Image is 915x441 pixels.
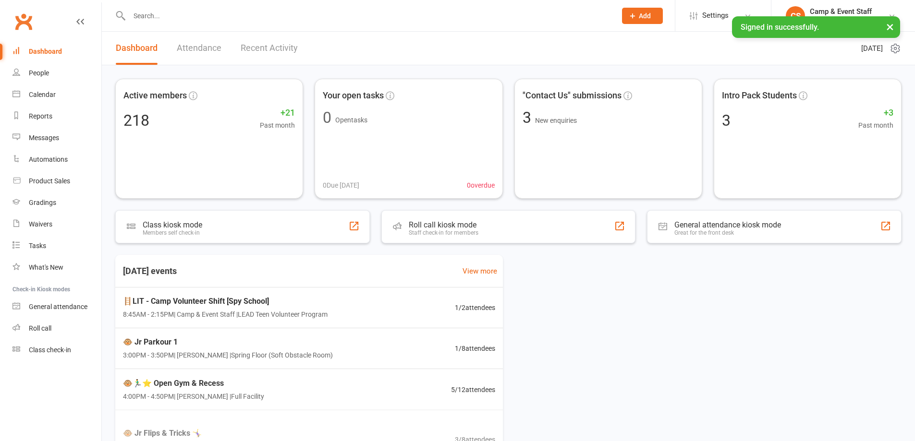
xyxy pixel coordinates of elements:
div: CS [786,6,805,25]
span: Past month [858,120,893,131]
span: 8:45AM - 2:15PM | Camp & Event Staff | LEAD Teen Volunteer Program [123,309,328,320]
span: "Contact Us" submissions [523,89,622,103]
div: Gradings [29,199,56,206]
div: 218 [123,113,149,128]
input: Search... [126,9,610,23]
a: Gradings [12,192,101,214]
span: 0 Due [DATE] [323,180,359,191]
a: Clubworx [12,10,36,34]
div: 0 [323,110,331,125]
div: Waivers [29,220,52,228]
div: General attendance [29,303,87,310]
span: 🐵 Jr Flips & Tricks 🤸‍♀️ [123,427,333,440]
div: Reports [29,112,52,120]
span: +21 [260,106,295,120]
div: Calendar [29,91,56,98]
span: Add [639,12,651,20]
div: Camp & Event Staff [810,7,883,16]
div: Product Sales [29,177,70,185]
a: Waivers [12,214,101,235]
div: General attendance kiosk mode [674,220,781,229]
a: Roll call [12,318,101,339]
span: Intro Pack Students [722,89,797,103]
div: Roll call [29,324,51,332]
span: 🪜LIT - Camp Volunteer Shift [Spy School] [123,295,328,308]
a: General attendance kiosk mode [12,296,101,318]
a: Reports [12,106,101,127]
button: Add [622,8,663,24]
a: View more [463,265,497,277]
span: 3 [523,108,535,127]
span: 4:00PM - 4:50PM | [PERSON_NAME] | Full Facility [123,391,264,402]
a: Dashboard [12,41,101,62]
a: Calendar [12,84,101,106]
a: Tasks [12,235,101,257]
div: Members self check-in [143,229,202,236]
span: Past month [260,120,295,131]
span: 🐵 Jr Parkour 1 [123,336,333,348]
a: People [12,62,101,84]
span: New enquiries [535,117,577,124]
a: Product Sales [12,170,101,192]
span: 5 / 12 attendees [451,384,495,394]
a: Automations [12,149,101,170]
div: Messages [29,134,59,142]
span: Signed in successfully. [741,23,819,32]
div: Class check-in [29,346,71,354]
span: 1 / 2 attendees [455,302,495,313]
a: Messages [12,127,101,149]
span: Your open tasks [323,89,384,103]
button: × [881,16,899,37]
div: What's New [29,263,63,271]
span: 1 / 8 attendees [455,343,495,354]
span: [DATE] [861,43,883,54]
div: Dashboard [29,48,62,55]
span: 3:00PM - 3:50PM | [PERSON_NAME] | Spring Floor (Soft Obstacle Room) [123,350,333,360]
div: Great for the front desk [674,229,781,236]
div: People [29,69,49,77]
span: Open tasks [335,116,367,124]
div: 3 [722,113,731,128]
a: Attendance [177,32,221,65]
span: 0 overdue [467,180,495,191]
div: Staff check-in for members [409,229,478,236]
span: Settings [702,5,729,26]
a: Class kiosk mode [12,339,101,361]
span: Active members [123,89,187,103]
span: +3 [858,106,893,120]
a: Dashboard [116,32,158,65]
div: Roll call kiosk mode [409,220,478,229]
h3: [DATE] events [115,262,184,280]
a: What's New [12,257,101,278]
div: The Movement Park LLC [810,16,883,24]
a: Recent Activity [241,32,298,65]
div: Class kiosk mode [143,220,202,229]
div: Automations [29,155,68,163]
div: Tasks [29,242,46,250]
span: 🐵🏃‍♂️⭐ Open Gym & Recess [123,377,264,390]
